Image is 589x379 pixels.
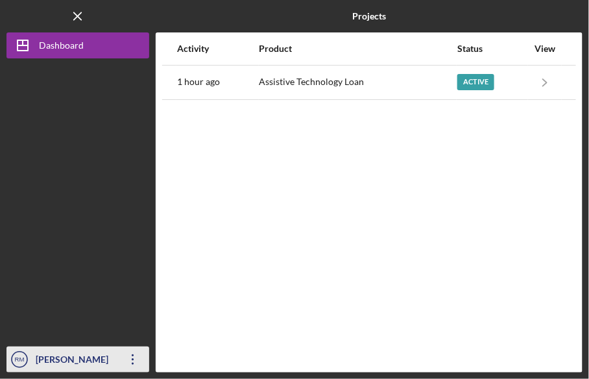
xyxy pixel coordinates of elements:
[6,32,149,58] button: Dashboard
[32,347,117,376] div: [PERSON_NAME]
[457,74,494,90] div: Active
[259,43,456,54] div: Product
[39,32,84,62] div: Dashboard
[15,356,25,363] text: RM
[352,11,386,21] b: Projects
[259,66,456,99] div: Assistive Technology Loan
[6,347,149,373] button: RM[PERSON_NAME]
[457,43,527,54] div: Status
[177,43,258,54] div: Activity
[177,77,220,87] time: 2025-10-06 19:09
[529,43,561,54] div: View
